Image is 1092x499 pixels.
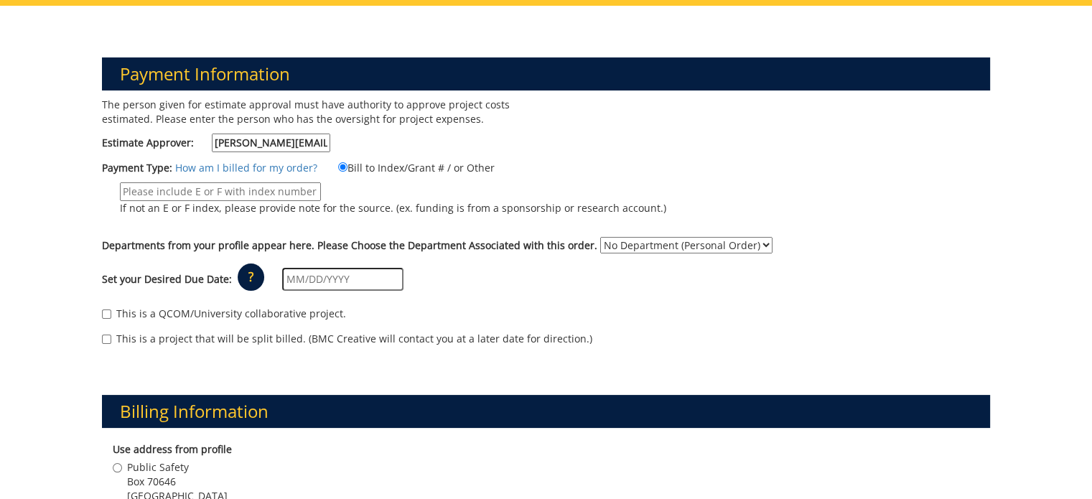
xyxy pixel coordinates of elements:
[238,264,264,291] p: ?
[102,335,111,344] input: This is a project that will be split billed. (BMC Creative will contact you at a later date for d...
[102,307,346,321] label: This is a QCOM/University collaborative project.
[120,182,321,201] input: If not an E or F index, please provide note for the source. (ex. funding is from a sponsorship or...
[175,161,317,174] a: How am I billed for my order?
[127,460,228,475] span: Public Safety
[102,98,536,126] p: The person given for estimate approval must have authority to approve project costs estimated. Pl...
[102,238,597,253] label: Departments from your profile appear here. Please Choose the Department Associated with this order.
[102,272,232,286] label: Set your Desired Due Date:
[102,332,592,346] label: This is a project that will be split billed. (BMC Creative will contact you at a later date for d...
[282,268,403,291] input: MM/DD/YYYY
[102,309,111,319] input: This is a QCOM/University collaborative project.
[120,201,666,215] p: If not an E or F index, please provide note for the source. (ex. funding is from a sponsorship or...
[102,395,991,428] h3: Billing Information
[102,57,991,90] h3: Payment Information
[212,134,330,152] input: Estimate Approver:
[338,162,347,172] input: Bill to Index/Grant # / or Other
[113,463,122,472] input: Public Safety Box 70646 [GEOGRAPHIC_DATA]
[127,475,228,489] span: Box 70646
[102,134,330,152] label: Estimate Approver:
[113,442,232,456] b: Use address from profile
[320,159,495,175] label: Bill to Index/Grant # / or Other
[102,161,172,175] label: Payment Type:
